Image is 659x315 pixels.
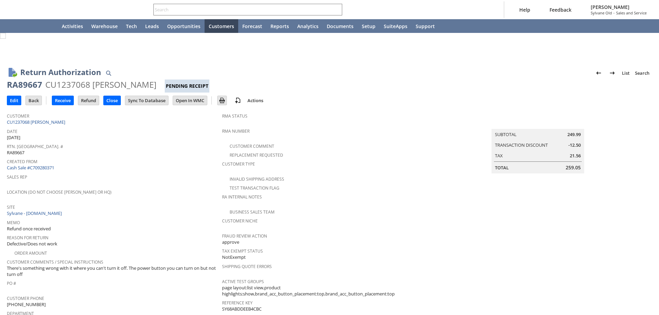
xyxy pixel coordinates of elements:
[7,79,42,90] div: RA89667
[358,19,380,33] a: Setup
[591,10,612,15] span: Sylvane Old
[7,301,46,308] span: [PHONE_NUMBER]
[205,19,238,33] a: Customers
[222,194,262,200] a: RA Internal Notes
[591,4,647,10] span: [PERSON_NAME]
[384,23,407,29] span: SuiteApps
[266,19,293,33] a: Reports
[550,7,571,13] span: Feedback
[209,23,234,29] span: Customers
[222,279,264,284] a: Active Test Groups
[218,96,227,105] input: Print
[632,68,652,78] a: Search
[7,280,16,286] a: PO #
[29,22,37,30] svg: Shortcuts
[222,284,434,297] span: page layout:list view,product highlights:show,brand_acc_button_placement:top,brand_acc_button_pla...
[297,23,319,29] span: Analytics
[8,19,25,33] a: Recent Records
[222,306,262,312] span: SY68ABDDEEB4CBC
[87,19,122,33] a: Warehouse
[7,174,27,180] a: Sales Rep
[7,119,67,125] a: CU1237068 [PERSON_NAME]
[7,220,20,226] a: Memo
[333,5,341,14] svg: Search
[7,259,103,265] a: Customer Comments / Special Instructions
[327,23,354,29] span: Documents
[45,79,157,90] div: CU1237068 [PERSON_NAME]
[7,235,48,241] a: Reason For Return
[7,96,21,105] input: Edit
[230,143,274,149] a: Customer Comment
[222,300,253,306] a: Reference Key
[165,80,209,93] div: Pending Receipt
[25,48,648,54] div: Transaction successfully Saved
[141,19,163,33] a: Leads
[7,144,63,149] a: Rtn. [GEOGRAPHIC_DATA]. #
[362,23,375,29] span: Setup
[519,7,530,13] span: Help
[7,265,219,278] span: There's something wrong with it where you can't turn it off. The power button you can turn on but...
[222,113,247,119] a: RMA Status
[167,23,200,29] span: Opportunities
[495,131,517,137] a: Subtotal
[570,153,581,159] span: 21.56
[567,131,581,138] span: 249.99
[293,19,323,33] a: Analytics
[222,254,246,261] span: NotExempt
[238,19,266,33] a: Forecast
[230,209,275,215] a: Business Sales Team
[122,19,141,33] a: Tech
[222,161,255,167] a: Customer Type
[613,10,615,15] span: -
[222,239,239,245] span: approve
[222,218,258,224] a: Customer Niche
[41,19,58,33] a: Home
[222,128,250,134] a: RMA Number
[58,19,87,33] a: Activities
[230,185,279,191] a: Test Transaction Flag
[222,233,267,239] a: Fraud Review Action
[7,159,37,165] a: Created From
[104,96,120,105] input: Close
[7,149,24,156] span: RA89667
[26,96,42,105] input: Back
[20,66,101,78] h1: Return Authorization
[412,19,439,33] a: Support
[12,22,21,30] svg: Recent Records
[154,5,333,14] input: Search
[25,19,41,33] div: Shortcuts
[222,264,272,269] a: Shipping Quote Errors
[14,250,47,256] a: Order Amount
[234,96,242,105] img: add-record.svg
[45,22,54,30] svg: Home
[492,118,584,129] caption: Summary
[126,23,137,29] span: Tech
[416,23,435,29] span: Support
[163,19,205,33] a: Opportunities
[495,165,509,171] a: Total
[568,142,581,148] span: -12.50
[78,96,99,105] input: Refund
[594,69,603,77] img: Previous
[7,134,20,141] span: [DATE]
[7,204,15,210] a: Site
[7,113,29,119] a: Customer
[270,23,289,29] span: Reports
[173,96,207,105] input: Open In WMC
[495,142,548,148] a: Transaction Discount
[91,23,118,29] span: Warehouse
[608,69,616,77] img: Next
[7,210,63,216] a: Sylvane - [DOMAIN_NAME]
[25,38,648,48] div: Confirmation
[566,164,581,171] span: 259.05
[230,152,283,158] a: Replacement Requested
[222,248,263,254] a: Tax Exempt Status
[495,153,503,159] a: Tax
[145,23,159,29] span: Leads
[245,97,266,104] a: Actions
[52,96,73,105] input: Receive
[616,10,647,15] span: Sales and Service
[619,68,632,78] a: List
[7,129,18,134] a: Date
